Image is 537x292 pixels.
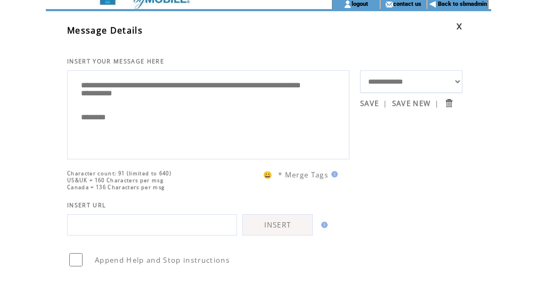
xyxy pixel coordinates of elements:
input: Submit [444,98,454,108]
img: help.gif [328,171,338,177]
a: SAVE [360,99,379,108]
span: | [383,99,387,108]
a: SAVE NEW [392,99,431,108]
img: help.gif [318,222,328,228]
a: Back to sbmadmin [438,1,487,7]
span: | [435,99,439,108]
span: Character count: 91 (limited to 640) [67,170,172,177]
span: Canada = 136 Characters per msg [67,184,165,191]
span: Append Help and Stop instructions [95,255,230,265]
span: INSERT YOUR MESSAGE HERE [67,58,164,65]
span: INSERT URL [67,201,106,209]
span: 😀 [263,170,273,180]
a: INSERT [242,214,313,236]
span: * Merge Tags [278,170,328,180]
span: US&UK = 160 Characters per msg [67,177,164,184]
span: Message Details [67,25,143,36]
